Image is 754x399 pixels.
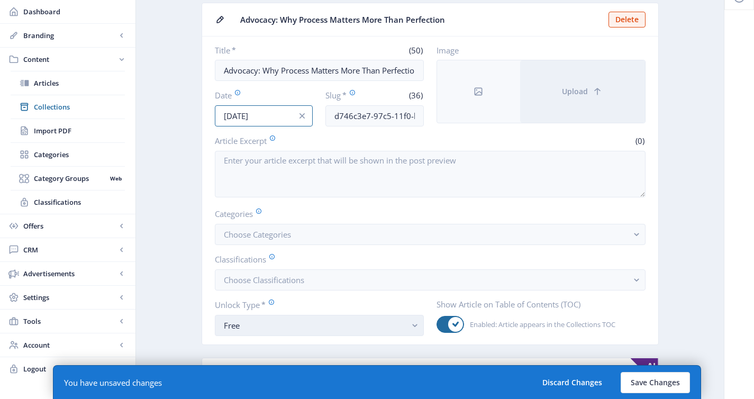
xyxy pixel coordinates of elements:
[634,135,646,146] span: (0)
[215,224,646,245] button: Choose Categories
[224,275,304,285] span: Choose Classifications
[11,167,125,190] a: Category GroupsWeb
[215,253,637,265] label: Classifications
[621,372,690,393] button: Save Changes
[215,299,415,311] label: Unlock Type
[224,319,406,332] div: Free
[325,89,370,101] label: Slug
[407,45,424,56] span: (50)
[407,90,424,101] span: (36)
[292,105,313,126] button: info
[215,269,646,291] button: Choose Classifications
[64,377,162,388] div: You have unsaved changes
[34,102,125,112] span: Collections
[240,14,602,25] span: Advocacy: Why Process Matters More Than Perfection
[23,221,116,231] span: Offers
[297,111,307,121] nb-icon: info
[11,143,125,166] a: Categories
[215,60,424,81] input: Type Article Title ...
[23,316,116,327] span: Tools
[608,12,646,28] button: Delete
[34,125,125,136] span: Import PDF
[23,6,127,17] span: Dashboard
[215,89,305,101] label: Date
[11,71,125,95] a: Articles
[23,340,116,350] span: Account
[520,60,645,123] button: Upload
[437,45,637,56] label: Image
[34,173,106,184] span: Category Groups
[215,135,426,147] label: Article Excerpt
[11,191,125,214] a: Classifications
[11,119,125,142] a: Import PDF
[437,299,637,310] label: Show Article on Table of Contents (TOC)
[215,105,313,126] input: Publishing Date
[23,54,116,65] span: Content
[215,208,637,220] label: Categories
[34,149,125,160] span: Categories
[34,78,125,88] span: Articles
[215,315,424,336] button: Free
[23,364,127,374] span: Logout
[631,358,658,386] span: AI
[215,45,315,56] label: Title
[23,292,116,303] span: Settings
[532,372,612,393] button: Discard Changes
[464,318,615,331] span: Enabled: Article appears in the Collections TOC
[23,268,116,279] span: Advertisements
[106,173,125,184] nb-badge: Web
[11,95,125,119] a: Collections
[224,229,291,240] span: Choose Categories
[325,105,424,126] input: this-is-how-a-slug-looks-like
[23,244,116,255] span: CRM
[23,30,116,41] span: Branding
[34,197,125,207] span: Classifications
[562,87,588,96] span: Upload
